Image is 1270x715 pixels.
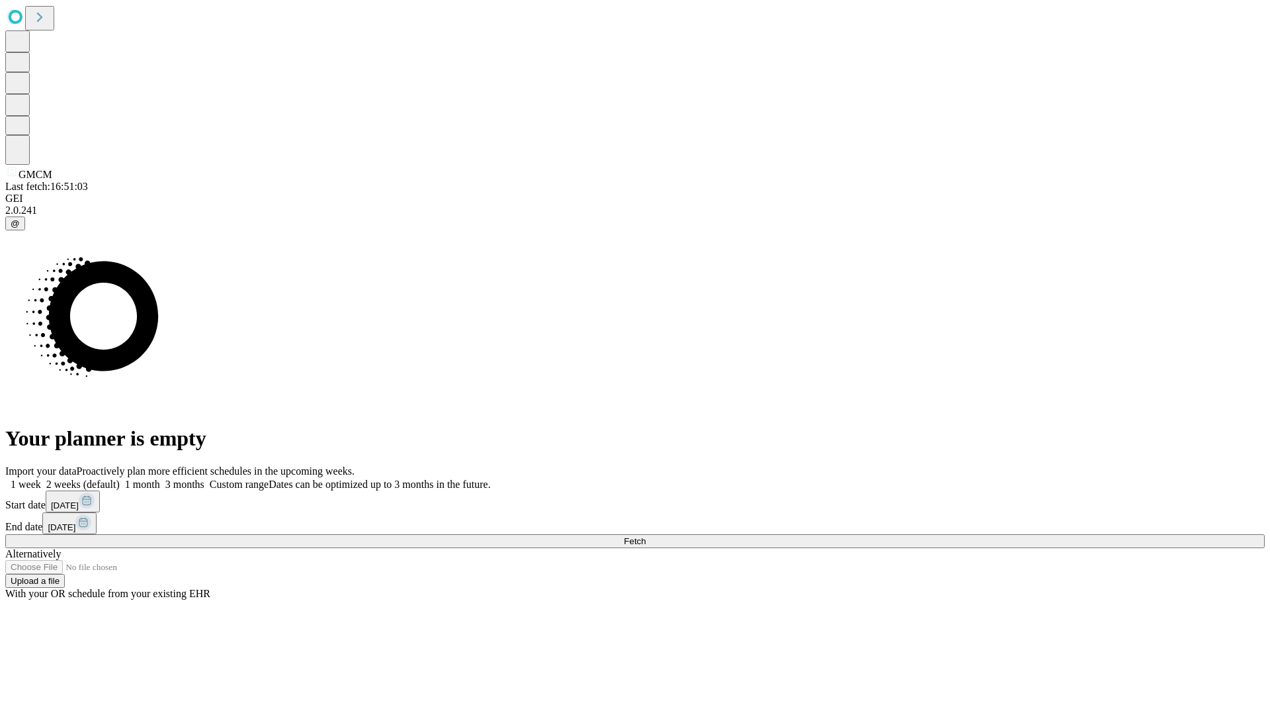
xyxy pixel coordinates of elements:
[5,205,1265,216] div: 2.0.241
[5,491,1265,512] div: Start date
[11,218,20,228] span: @
[19,169,52,180] span: GMCM
[210,479,269,490] span: Custom range
[46,491,100,512] button: [DATE]
[5,465,77,477] span: Import your data
[5,426,1265,451] h1: Your planner is empty
[51,501,79,510] span: [DATE]
[5,588,210,599] span: With your OR schedule from your existing EHR
[269,479,490,490] span: Dates can be optimized up to 3 months in the future.
[48,522,75,532] span: [DATE]
[5,181,88,192] span: Last fetch: 16:51:03
[5,548,61,559] span: Alternatively
[165,479,204,490] span: 3 months
[46,479,120,490] span: 2 weeks (default)
[11,479,41,490] span: 1 week
[5,216,25,230] button: @
[5,534,1265,548] button: Fetch
[5,512,1265,534] div: End date
[5,574,65,588] button: Upload a file
[5,193,1265,205] div: GEI
[42,512,97,534] button: [DATE]
[624,536,646,546] span: Fetch
[77,465,355,477] span: Proactively plan more efficient schedules in the upcoming weeks.
[125,479,160,490] span: 1 month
